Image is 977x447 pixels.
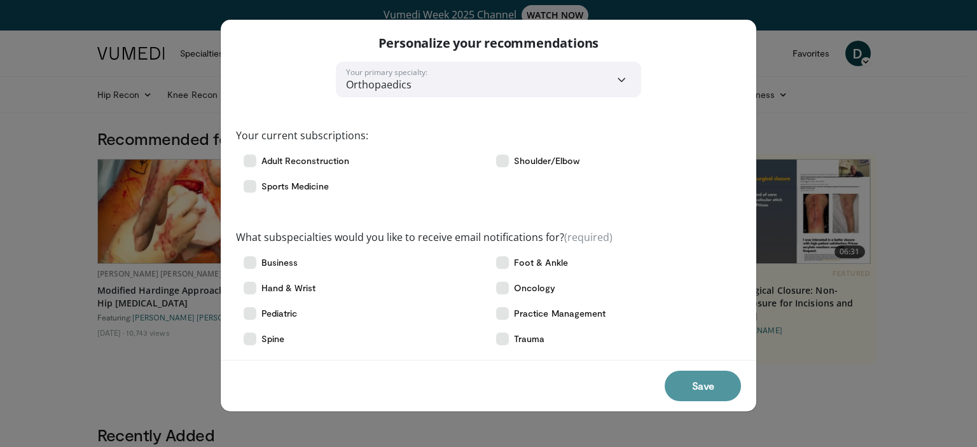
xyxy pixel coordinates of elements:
span: Pediatric [261,307,298,320]
label: Your current subscriptions: [236,128,368,143]
span: Adult Reconstruction [261,155,349,167]
span: Oncology [514,282,556,294]
span: Shoulder/Elbow [514,155,579,167]
span: (required) [564,230,613,244]
label: What subspecialties would you like to receive email notifications for? [236,230,613,245]
span: Hand & Wrist [261,282,316,294]
span: Practice Management [514,307,606,320]
span: Spine [261,333,284,345]
span: Sports Medicine [261,180,329,193]
p: Personalize your recommendations [378,35,599,52]
span: Trauma [514,333,544,345]
span: Foot & Ankle [514,256,568,269]
button: Save [665,371,741,401]
span: Business [261,256,298,269]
